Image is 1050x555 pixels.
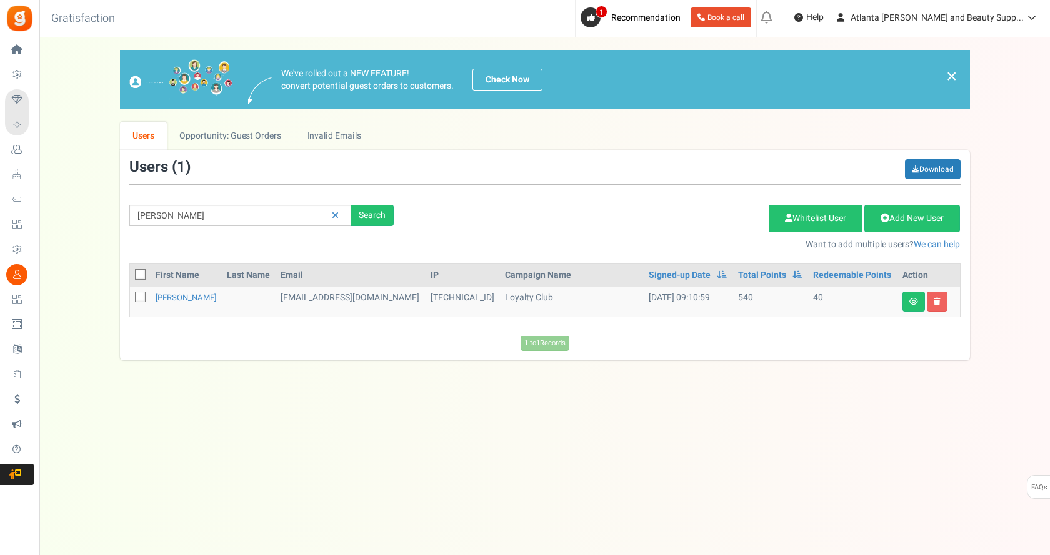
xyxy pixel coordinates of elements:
a: Users [120,122,167,150]
a: Check Now [472,69,542,91]
span: 1 [177,156,186,178]
a: 1 Recommendation [581,7,686,27]
img: images [129,59,232,100]
span: FAQs [1031,476,1047,499]
td: [EMAIL_ADDRESS][DOMAIN_NAME] [276,287,426,317]
h3: Gratisfaction [37,6,129,31]
span: Help [803,11,824,24]
a: Book a call [691,7,751,27]
td: 540 [733,287,808,317]
td: [DATE] 09:10:59 [644,287,732,317]
a: Redeemable Points [813,269,891,282]
span: Recommendation [611,11,681,24]
i: View details [909,298,918,305]
th: IP [426,264,500,287]
th: Email [276,264,426,287]
h3: Users ( ) [129,159,191,175]
img: images [248,77,272,104]
i: Delete user [934,298,941,305]
a: Total Points [738,269,786,282]
a: Invalid Emails [294,122,374,150]
p: Want to add multiple users? [412,238,961,251]
a: Download [905,159,961,179]
span: Atlanta [PERSON_NAME] and Beauty Supp... [851,11,1024,24]
img: Gratisfaction [6,4,34,32]
span: 1 [596,6,607,18]
a: Help [789,7,829,27]
td: 40 [808,287,897,317]
a: Reset [326,205,345,227]
a: Signed-up Date [649,269,711,282]
th: Campaign Name [500,264,644,287]
p: We've rolled out a NEW FEATURE! convert potential guest orders to customers. [281,67,454,92]
input: Search by email or name [129,205,351,226]
th: First Name [151,264,222,287]
div: Search [351,205,394,226]
th: Action [897,264,960,287]
a: [PERSON_NAME] [156,292,216,303]
a: We can help [914,238,960,251]
td: [TECHNICAL_ID] [426,287,500,317]
a: Whitelist User [769,205,862,232]
td: Loyalty Club [500,287,644,317]
a: × [946,69,957,84]
th: Last Name [222,264,276,287]
a: Opportunity: Guest Orders [167,122,294,150]
a: Add New User [864,205,960,232]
